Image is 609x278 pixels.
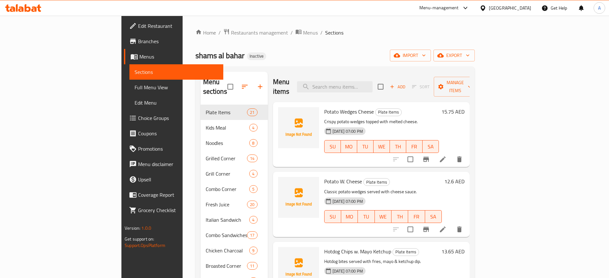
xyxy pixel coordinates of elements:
div: Plate Items [363,178,390,186]
span: Coverage Report [138,191,218,199]
button: Add section [252,79,268,94]
span: [DATE] 07:00 PM [330,198,366,204]
div: items [247,155,257,162]
a: Choice Groups [124,110,223,126]
div: items [247,231,257,239]
p: Hotdog bites served with fries, mayo & ketchup dip. [324,258,439,266]
button: WE [374,140,390,153]
button: Manage items [434,77,477,97]
button: TU [358,210,374,223]
span: 4 [250,125,257,131]
button: import [390,50,431,61]
span: Branches [138,37,218,45]
span: shams al bahar [195,48,244,63]
img: Potato W. Cheese [278,177,319,218]
span: Grocery Checklist [138,206,218,214]
div: items [249,185,257,193]
div: Combo Sandwiches17 [201,227,268,243]
div: items [249,124,257,131]
span: Full Menu View [135,83,218,91]
span: Grilled Corner [206,155,247,162]
div: Grilled Corner14 [201,151,268,166]
span: 9 [250,248,257,254]
div: Plate Items [375,108,402,116]
span: [DATE] 07:00 PM [330,268,366,274]
div: Fresh Juice20 [201,197,268,212]
div: Plate Items21 [201,105,268,120]
span: Sections [135,68,218,76]
span: Hotdog Chips w. Mayo Ketchup [324,247,391,256]
span: Chicken Charcoal [206,247,250,254]
span: TU [360,142,371,151]
span: Version: [125,224,140,232]
div: Italian Sandwich4 [201,212,268,227]
span: Edit Restaurant [138,22,218,30]
div: items [249,216,257,224]
span: [DATE] 07:00 PM [330,128,366,134]
a: Edit menu item [439,155,447,163]
div: items [247,201,257,208]
a: Restaurants management [223,28,288,37]
span: Menu disclaimer [138,160,218,168]
span: Plate Items [375,108,401,116]
span: Combo Corner [206,185,250,193]
a: Coupons [124,126,223,141]
span: FR [409,142,420,151]
button: TH [390,140,406,153]
div: Inactive [247,52,266,60]
a: Branches [124,34,223,49]
span: 17 [247,232,257,238]
a: Edit Menu [129,95,223,110]
span: Upsell [138,176,218,183]
span: Noodles [206,139,250,147]
span: Sections [325,29,343,36]
li: / [320,29,323,36]
img: Potato Wedges Cheese [278,107,319,148]
span: TU [360,212,372,221]
div: Menu-management [419,4,459,12]
div: items [247,108,257,116]
span: MO [343,142,355,151]
span: 1.0.0 [141,224,151,232]
span: Kids Meal [206,124,250,131]
div: Chicken Charcoal9 [201,243,268,258]
span: Menus [139,53,218,60]
button: delete [452,152,467,167]
a: Promotions [124,141,223,156]
span: Add item [387,82,408,92]
span: TH [394,212,406,221]
button: TU [357,140,374,153]
a: Menus [295,28,318,37]
div: Italian Sandwich [206,216,250,224]
div: [GEOGRAPHIC_DATA] [489,4,531,12]
h2: Menu items [273,77,290,96]
span: Broasted Corner [206,262,247,270]
li: / [291,29,293,36]
a: Edit menu item [439,226,447,233]
span: 5 [250,186,257,192]
h6: 12.6 AED [444,177,465,186]
span: 14 [247,155,257,162]
button: TH [391,210,408,223]
span: Choice Groups [138,114,218,122]
a: Menus [124,49,223,64]
span: Fresh Juice [206,201,247,208]
h6: 13.65 AED [441,247,465,256]
div: items [249,247,257,254]
span: Coupons [138,130,218,137]
span: Restaurants management [231,29,288,36]
span: Inactive [247,53,266,59]
span: Manage items [439,79,472,95]
div: items [249,170,257,178]
span: 8 [250,140,257,146]
span: Select section first [408,82,434,92]
span: import [395,52,426,60]
span: Get support on: [125,235,154,243]
h6: 15.75 AED [441,107,465,116]
span: Select to update [404,153,417,166]
button: export [433,50,475,61]
span: SU [327,142,338,151]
